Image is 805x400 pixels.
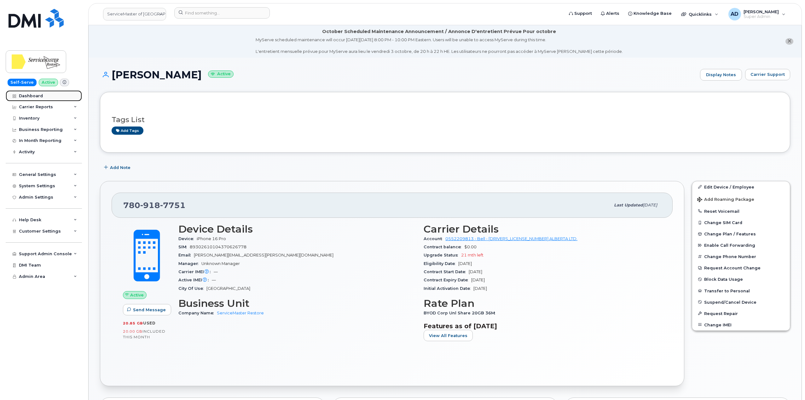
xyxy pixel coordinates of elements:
[178,311,217,315] span: Company Name
[178,278,212,282] span: Active IMEI
[692,206,790,217] button: Reset Voicemail
[785,38,793,45] button: close notification
[178,245,190,249] span: SIM
[194,253,333,257] span: [PERSON_NAME][EMAIL_ADDRESS][PERSON_NAME][DOMAIN_NAME]
[692,296,790,308] button: Suspend/Cancel Device
[178,223,416,235] h3: Device Details
[692,239,790,251] button: Enable Call Forwarding
[424,330,473,341] button: View All Features
[100,162,136,173] button: Add Note
[429,333,467,339] span: View All Features
[130,292,144,298] span: Active
[750,71,785,77] span: Carrier Support
[206,286,250,291] span: [GEOGRAPHIC_DATA]
[424,236,445,241] span: Account
[322,28,556,35] div: October Scheduled Maintenance Announcement / Annonce D'entretient Prévue Pour octobre
[123,329,142,334] span: 20.00 GB
[110,165,130,171] span: Add Note
[692,308,790,319] button: Request Repair
[123,304,171,315] button: Send Message
[133,307,166,313] span: Send Message
[178,261,201,266] span: Manager
[178,286,206,291] span: City Of Use
[424,278,471,282] span: Contract Expiry Date
[143,321,156,325] span: used
[692,181,790,193] a: Edit Device / Employee
[201,261,240,266] span: Unknown Manager
[692,262,790,273] button: Request Account Change
[178,236,197,241] span: Device
[692,285,790,296] button: Transfer to Personal
[212,278,216,282] span: —
[745,69,790,80] button: Carrier Support
[197,236,226,241] span: iPhone 16 Pro
[140,200,160,210] span: 918
[704,243,755,248] span: Enable Call Forwarding
[700,69,742,81] a: Display Notes
[778,373,800,395] iframe: Messenger Launcher
[473,286,487,291] span: [DATE]
[445,236,577,241] a: 0552209813 - Bell - [DRIVERS_LICENSE_NUMBER] ALBERTA LTD.
[692,193,790,206] button: Add Roaming Package
[208,70,234,78] small: Active
[461,253,484,257] span: 21 mth left
[178,298,416,309] h3: Business Unit
[256,37,623,54] div: MyServe scheduled maintenance will occur [DATE][DATE] 8:00 PM - 10:00 PM Eastern. Users will be u...
[424,311,498,315] span: BYOD Corp Unl Share 20GB 36M
[424,298,661,309] h3: Rate Plan
[692,217,790,228] button: Change SIM Card
[643,203,657,207] span: [DATE]
[190,245,246,249] span: 89302610104370626778
[464,245,477,249] span: $0.00
[424,245,464,249] span: Contract balance
[697,197,754,203] span: Add Roaming Package
[123,200,186,210] span: 780
[424,261,458,266] span: Eligibility Date
[692,319,790,330] button: Change IMEI
[123,321,143,325] span: 20.85 GB
[112,127,143,134] a: Add tags
[214,269,218,274] span: —
[469,269,482,274] span: [DATE]
[424,269,469,274] span: Contract Start Date
[424,286,473,291] span: Initial Activation Date
[424,253,461,257] span: Upgrade Status
[100,69,697,80] h1: [PERSON_NAME]
[614,203,643,207] span: Last updated
[458,261,472,266] span: [DATE]
[692,273,790,285] button: Block Data Usage
[692,228,790,239] button: Change Plan / Features
[704,232,756,236] span: Change Plan / Features
[112,116,779,124] h3: Tags List
[692,251,790,262] button: Change Phone Number
[123,329,165,339] span: included this month
[471,278,485,282] span: [DATE]
[424,223,661,235] h3: Carrier Details
[704,300,756,304] span: Suspend/Cancel Device
[178,269,214,274] span: Carrier IMEI
[160,200,186,210] span: 7751
[178,253,194,257] span: Email
[217,311,264,315] a: ServiceMaster Restore
[424,322,661,330] h3: Features as of [DATE]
